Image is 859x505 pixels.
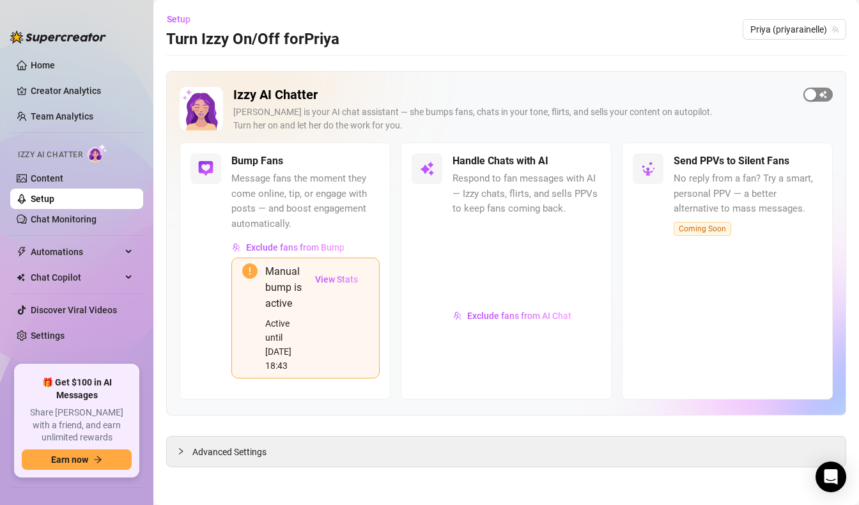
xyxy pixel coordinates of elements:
button: Setup [166,9,201,29]
span: Chat Copilot [31,267,121,288]
h5: Send PPVs to Silent Fans [674,153,789,169]
span: collapsed [177,447,185,455]
h3: Turn Izzy On/Off for Priya [166,29,339,50]
img: svg%3e [198,161,213,176]
a: Settings [31,330,65,341]
div: collapsed [177,444,192,458]
button: Earn nowarrow-right [22,449,132,470]
span: Advanced Settings [192,445,267,459]
button: View Stats [304,263,369,295]
span: Izzy AI Chatter [18,149,82,161]
span: View Stats [315,274,358,284]
a: Chat Monitoring [31,214,97,224]
span: Priya (priyarainelle) [750,20,839,39]
a: Discover Viral Videos [31,305,117,315]
img: svg%3e [232,243,241,252]
span: Message fans the moment they come online, tip, or engage with posts — and boost engagement automa... [231,171,380,231]
span: Exclude fans from Bump [246,242,344,252]
img: Chat Copilot [17,273,25,282]
h5: Handle Chats with AI [453,153,548,169]
span: arrow-right [93,455,102,464]
img: Izzy AI Chatter [180,87,223,130]
div: [PERSON_NAME] is your AI chat assistant — she bumps fans, chats in your tone, flirts, and sells y... [233,105,793,132]
span: No reply from a fan? Try a smart, personal PPV — a better alternative to mass messages. [674,171,822,217]
img: svg%3e [640,161,656,176]
span: Setup [167,14,190,24]
span: Earn now [51,454,88,465]
img: logo-BBDzfeDw.svg [10,31,106,43]
img: svg%3e [453,311,462,320]
a: Home [31,60,55,70]
button: Exclude fans from AI Chat [453,306,572,326]
div: Open Intercom Messenger [816,462,846,492]
a: Creator Analytics [31,81,133,101]
span: Respond to fan messages with AI — Izzy chats, flirts, and sells PPVs to keep fans coming back. [453,171,601,217]
div: Manual bump is active [265,263,304,311]
a: Setup [31,194,54,204]
span: Automations [31,242,121,262]
h2: Izzy AI Chatter [233,87,793,103]
span: exclamation-circle [242,263,258,279]
a: Content [31,173,63,183]
a: Team Analytics [31,111,93,121]
span: team [832,26,839,33]
span: Exclude fans from AI Chat [467,311,571,321]
div: Active until [DATE] 18:43 [265,316,304,373]
h5: Bump Fans [231,153,283,169]
button: Exclude fans from Bump [231,237,345,258]
span: Share [PERSON_NAME] with a friend, and earn unlimited rewards [22,407,132,444]
span: thunderbolt [17,247,27,257]
img: AI Chatter [88,144,107,162]
img: svg%3e [419,161,435,176]
span: Coming Soon [674,222,731,236]
span: 🎁 Get $100 in AI Messages [22,377,132,401]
